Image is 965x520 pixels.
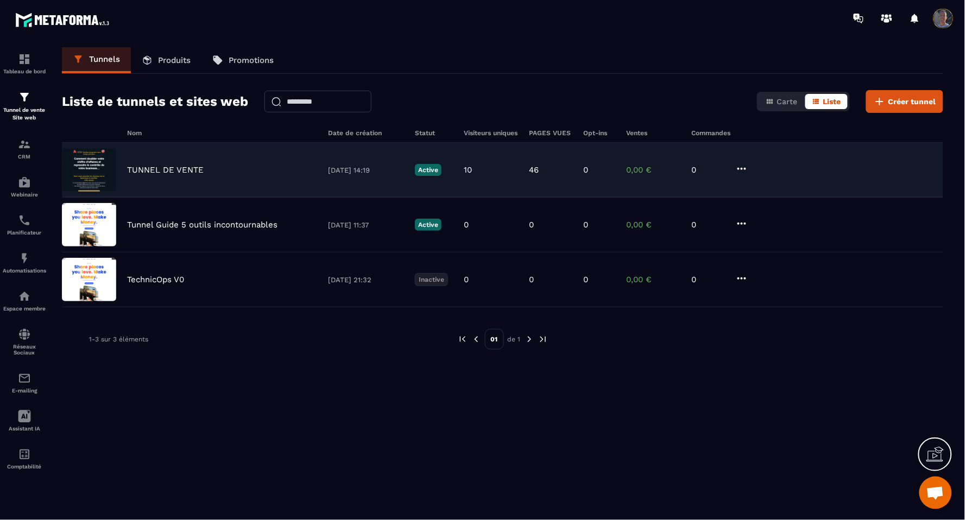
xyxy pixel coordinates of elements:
[62,258,116,301] img: image
[127,220,277,230] p: Tunnel Guide 5 outils incontournables
[458,334,468,344] img: prev
[18,214,31,227] img: scheduler
[131,47,201,73] a: Produits
[18,448,31,461] img: accountant
[464,129,518,137] h6: Visiteurs uniques
[692,275,724,284] p: 0
[3,282,46,320] a: automationsautomationsEspace membre
[525,334,534,344] img: next
[919,477,952,509] div: Ouvrir le chat
[583,165,588,175] p: 0
[18,91,31,104] img: formation
[627,129,681,137] h6: Ventes
[529,129,572,137] h6: PAGES VUES
[3,106,46,122] p: Tunnel de vente Site web
[127,275,184,284] p: TechnicOps V0
[18,53,31,66] img: formation
[328,221,404,229] p: [DATE] 11:37
[471,334,481,344] img: prev
[415,219,441,231] p: Active
[464,275,469,284] p: 0
[3,306,46,312] p: Espace membre
[415,164,441,176] p: Active
[464,220,469,230] p: 0
[3,464,46,470] p: Comptabilité
[3,154,46,160] p: CRM
[62,91,248,112] h2: Liste de tunnels et sites web
[3,320,46,364] a: social-networksocial-networkRéseaux Sociaux
[3,426,46,432] p: Assistant IA
[18,290,31,303] img: automations
[888,96,936,107] span: Créer tunnel
[15,10,113,30] img: logo
[627,220,681,230] p: 0,00 €
[127,165,204,175] p: TUNNEL DE VENTE
[89,335,148,343] p: 1-3 sur 3 éléments
[3,168,46,206] a: automationsautomationsWebinaire
[464,165,472,175] p: 10
[529,165,539,175] p: 46
[3,83,46,130] a: formationformationTunnel de vente Site web
[3,344,46,356] p: Réseaux Sociaux
[3,206,46,244] a: schedulerschedulerPlanificateur
[692,129,731,137] h6: Commandes
[328,276,404,284] p: [DATE] 21:32
[127,129,317,137] h6: Nom
[18,328,31,341] img: social-network
[692,165,724,175] p: 0
[3,440,46,478] a: accountantaccountantComptabilité
[18,176,31,189] img: automations
[415,273,448,286] p: Inactive
[866,90,943,113] button: Créer tunnel
[3,268,46,274] p: Automatisations
[529,220,534,230] p: 0
[3,68,46,74] p: Tableau de bord
[485,329,504,350] p: 01
[583,129,616,137] h6: Opt-ins
[777,97,798,106] span: Carte
[18,138,31,151] img: formation
[158,55,191,65] p: Produits
[3,364,46,402] a: emailemailE-mailing
[692,220,724,230] p: 0
[62,148,116,192] img: image
[3,402,46,440] a: Assistant IA
[3,192,46,198] p: Webinaire
[805,94,848,109] button: Liste
[62,203,116,246] img: image
[18,372,31,385] img: email
[627,165,681,175] p: 0,00 €
[508,335,521,344] p: de 1
[3,45,46,83] a: formationformationTableau de bord
[89,54,120,64] p: Tunnels
[415,129,453,137] h6: Statut
[62,47,131,73] a: Tunnels
[3,244,46,282] a: automationsautomationsAutomatisations
[627,275,681,284] p: 0,00 €
[201,47,285,73] a: Promotions
[529,275,534,284] p: 0
[18,252,31,265] img: automations
[583,275,588,284] p: 0
[583,220,588,230] p: 0
[328,129,404,137] h6: Date de création
[3,388,46,394] p: E-mailing
[3,230,46,236] p: Planificateur
[3,130,46,168] a: formationformationCRM
[538,334,548,344] img: next
[328,166,404,174] p: [DATE] 14:19
[229,55,274,65] p: Promotions
[823,97,841,106] span: Liste
[759,94,804,109] button: Carte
